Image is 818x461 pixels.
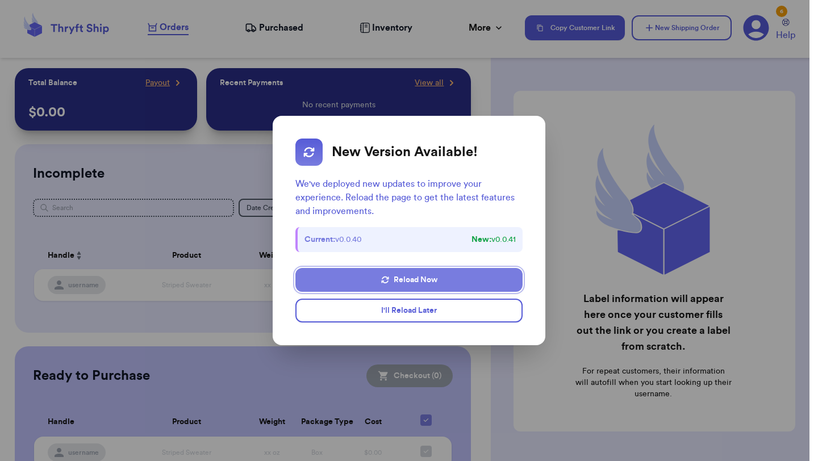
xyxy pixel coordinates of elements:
strong: Current: [304,236,335,244]
button: Reload Now [295,268,523,292]
button: I'll Reload Later [295,299,523,322]
h2: New Version Available! [332,144,478,161]
p: We've deployed new updates to improve your experience. Reload the page to get the latest features... [295,177,523,218]
span: v 0.0.41 [471,234,516,245]
span: v 0.0.40 [304,234,362,245]
strong: New: [471,236,491,244]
